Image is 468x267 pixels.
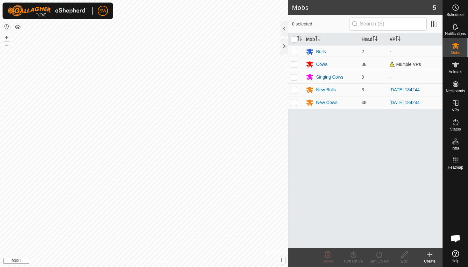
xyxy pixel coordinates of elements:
[3,23,11,31] button: Reset Map
[361,49,364,54] span: 2
[392,258,417,264] div: Edit
[450,127,461,131] span: Status
[433,3,436,12] span: 5
[372,37,378,42] p-sorticon: Activate to sort
[366,258,392,264] div: Turn On VP
[361,100,366,105] span: 48
[361,74,364,80] span: 0
[389,100,420,105] a: [DATE] 184244
[350,17,427,31] input: Search (S)
[389,62,421,67] span: Multiple VPs
[8,5,87,17] img: Gallagher Logo
[389,87,420,92] a: [DATE] 184244
[3,33,11,41] button: +
[449,70,462,74] span: Animals
[14,23,22,31] button: Map Layers
[359,33,387,46] th: Head
[316,99,337,106] div: New Cows
[316,48,326,55] div: Bulls
[150,259,169,264] a: Contact Us
[316,74,344,81] div: Singing Cows
[451,146,459,150] span: Infra
[361,87,364,92] span: 3
[451,259,459,263] span: Help
[99,8,107,14] span: SW
[292,21,350,27] span: 0 selected
[297,37,302,42] p-sorticon: Activate to sort
[417,258,443,264] div: Create
[119,259,143,264] a: Privacy Policy
[446,229,465,248] div: Open chat
[395,37,401,42] p-sorticon: Activate to sort
[387,45,443,58] td: -
[448,165,463,169] span: Heatmap
[316,61,327,68] div: Cows
[323,259,334,263] span: Delete
[281,258,282,263] span: i
[387,33,443,46] th: VP
[361,62,366,67] span: 38
[303,33,359,46] th: Mob
[3,42,11,49] button: –
[316,87,336,93] div: New Bulls
[451,51,460,55] span: Mobs
[452,108,459,112] span: VPs
[315,37,320,42] p-sorticon: Activate to sort
[443,248,468,265] a: Help
[387,71,443,83] td: -
[292,4,433,11] h2: Mobs
[445,32,466,36] span: Notifications
[446,13,464,17] span: Schedules
[278,257,285,264] button: i
[446,89,465,93] span: Neckbands
[341,258,366,264] div: Turn Off VP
